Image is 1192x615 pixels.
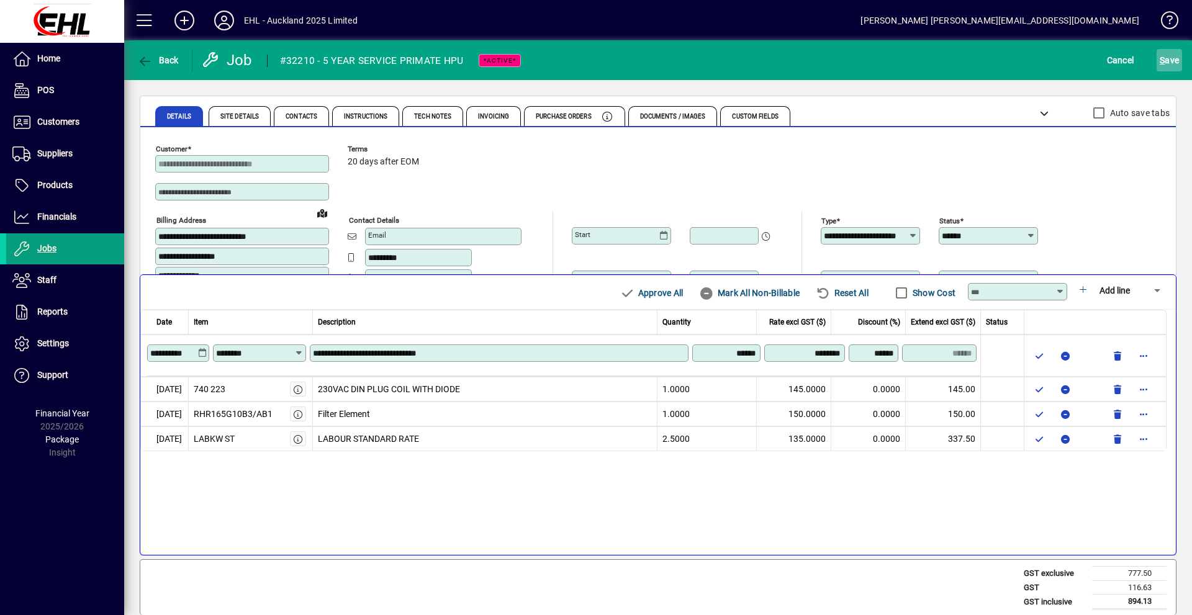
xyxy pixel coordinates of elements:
[1018,595,1092,609] td: GST inclusive
[657,402,757,426] td: 1.0000
[344,114,387,120] span: Instructions
[986,316,1008,328] span: Status
[640,114,706,120] span: Documents / Images
[313,377,658,402] td: 230VAC DIN PLUG COIL WITH DIODE
[348,145,422,153] span: Terms
[6,265,124,296] a: Staff
[37,370,68,380] span: Support
[1018,580,1092,595] td: GST
[1092,580,1167,595] td: 116.63
[244,11,358,30] div: EHL - Auckland 2025 Limited
[906,426,981,451] td: 337.50
[939,217,960,225] mat-label: Status
[6,360,124,391] a: Support
[124,49,192,71] app-page-header-button: Back
[1018,567,1092,581] td: GST exclusive
[37,85,54,95] span: POS
[1134,379,1154,399] button: More options
[1134,404,1154,424] button: More options
[37,338,69,348] span: Settings
[140,426,189,451] td: [DATE]
[165,9,204,32] button: Add
[860,11,1139,30] div: [PERSON_NAME] [PERSON_NAME][EMAIL_ADDRESS][DOMAIN_NAME]
[6,297,124,328] a: Reports
[1107,50,1134,70] span: Cancel
[1104,49,1137,71] button: Cancel
[811,282,874,304] button: Reset All
[824,274,834,282] mat-label: Bin
[906,402,981,426] td: 150.00
[134,49,182,71] button: Back
[167,114,191,120] span: Details
[831,402,906,426] td: 0.0000
[1152,2,1176,43] a: Knowledge Base
[478,114,509,120] span: Invoicing
[156,316,172,328] span: Date
[6,43,124,74] a: Home
[37,307,68,316] span: Reports
[1160,50,1179,70] span: ave
[37,243,56,253] span: Jobs
[662,316,691,328] span: Quantity
[1099,285,1130,295] span: Add line
[757,402,831,426] td: 150.0000
[140,377,189,402] td: [DATE]
[37,275,56,285] span: Staff
[816,283,869,303] span: Reset All
[1134,429,1154,449] button: More options
[575,274,587,282] mat-label: Due
[280,51,464,71] div: #32210 - 5 YEAR SERVICE PRIMATE HPU
[286,114,317,120] span: Contacts
[1092,567,1167,581] td: 777.50
[37,180,73,190] span: Products
[312,203,332,223] a: View on map
[536,114,592,120] span: Purchase Orders
[348,157,419,167] span: 20 days after EOM
[6,138,124,169] a: Suppliers
[911,316,975,328] span: Extend excl GST ($)
[831,377,906,402] td: 0.0000
[1108,107,1170,119] label: Auto save tabs
[194,408,273,421] div: RHR165G10B3/AB1
[942,274,982,282] mat-label: Assigned to
[910,287,955,299] label: Show Cost
[657,426,757,451] td: 2.5000
[694,282,805,304] button: Mark All Non-Billable
[37,212,76,222] span: Financials
[194,316,209,328] span: Item
[769,316,826,328] span: Rate excl GST ($)
[156,145,187,153] mat-label: Customer
[220,114,259,120] span: Site Details
[575,230,590,239] mat-label: Start
[204,9,244,32] button: Profile
[6,75,124,106] a: POS
[831,426,906,451] td: 0.0000
[757,426,831,451] td: 135.0000
[45,434,79,444] span: Package
[757,377,831,402] td: 145.0000
[140,402,189,426] td: [DATE]
[858,316,900,328] span: Discount (%)
[313,402,658,426] td: Filter Element
[615,282,688,304] button: Approve All
[657,377,757,402] td: 1.0000
[6,202,124,233] a: Financials
[37,148,73,158] span: Suppliers
[620,283,683,303] span: Approve All
[202,50,255,70] div: Job
[194,383,225,396] div: 740 223
[1160,55,1165,65] span: S
[821,217,836,225] mat-label: Type
[194,433,235,446] div: LABKW ST
[35,408,89,418] span: Financial Year
[6,107,124,138] a: Customers
[1134,346,1154,366] button: More options
[414,114,451,120] span: Tech Notes
[37,53,60,63] span: Home
[906,377,981,402] td: 145.00
[1092,595,1167,609] td: 894.13
[6,170,124,201] a: Products
[37,117,79,127] span: Customers
[699,283,800,303] span: Mark All Non-Billable
[137,55,179,65] span: Back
